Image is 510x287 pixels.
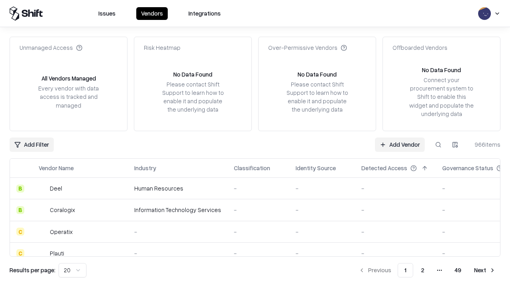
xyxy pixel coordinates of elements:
[134,249,221,258] div: -
[144,43,180,52] div: Risk Heatmap
[234,164,270,172] div: Classification
[16,185,24,193] div: B
[361,228,430,236] div: -
[39,206,47,214] img: Coralogix
[50,206,75,214] div: Coralogix
[16,249,24,257] div: C
[39,164,74,172] div: Vendor Name
[234,249,283,258] div: -
[20,43,82,52] div: Unmanaged Access
[361,249,430,258] div: -
[361,184,430,193] div: -
[442,164,493,172] div: Governance Status
[375,138,425,152] a: Add Vendor
[469,263,500,277] button: Next
[296,249,349,258] div: -
[296,164,336,172] div: Identity Source
[39,185,47,193] img: Deel
[398,263,413,277] button: 1
[35,84,102,109] div: Every vendor with data access is tracked and managed
[422,66,461,74] div: No Data Found
[184,7,226,20] button: Integrations
[408,76,475,118] div: Connect your procurement system to Shift to enable this widget and populate the underlying data
[50,228,73,236] div: Operatix
[361,164,407,172] div: Detected Access
[136,7,168,20] button: Vendors
[39,249,47,257] img: Plauti
[160,80,226,114] div: Please contact Shift Support to learn how to enable it and populate the underlying data
[16,228,24,236] div: C
[134,184,221,193] div: Human Resources
[298,70,337,79] div: No Data Found
[134,164,156,172] div: Industry
[39,228,47,236] img: Operatix
[448,263,468,277] button: 49
[41,74,96,83] div: All Vendors Managed
[10,266,55,274] p: Results per page:
[134,228,221,236] div: -
[50,184,62,193] div: Deel
[296,206,349,214] div: -
[392,43,447,52] div: Offboarded Vendors
[234,228,283,236] div: -
[268,43,347,52] div: Over-Permissive Vendors
[296,228,349,236] div: -
[296,184,349,193] div: -
[234,184,283,193] div: -
[415,263,431,277] button: 2
[284,80,350,114] div: Please contact Shift Support to learn how to enable it and populate the underlying data
[361,206,430,214] div: -
[94,7,120,20] button: Issues
[16,206,24,214] div: B
[50,249,64,258] div: Plauti
[234,206,283,214] div: -
[134,206,221,214] div: Information Technology Services
[10,138,54,152] button: Add Filter
[354,263,500,277] nav: pagination
[469,140,500,149] div: 966 items
[173,70,212,79] div: No Data Found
